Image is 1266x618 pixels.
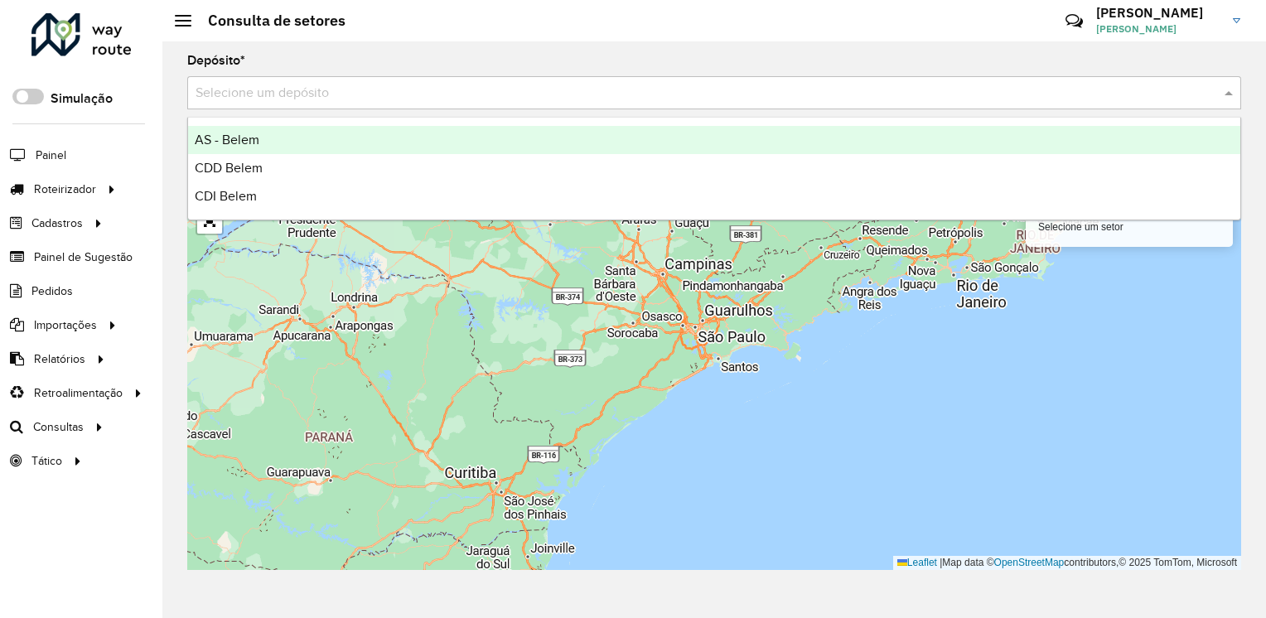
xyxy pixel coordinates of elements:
[195,189,257,203] span: CDI Belem
[1096,22,1220,36] span: [PERSON_NAME]
[994,557,1065,568] a: OpenStreetMap
[36,147,66,164] span: Painel
[34,181,96,198] span: Roteirizador
[31,452,62,470] span: Tático
[31,215,83,232] span: Cadastros
[1056,3,1092,39] a: Contato Rápido
[897,557,937,568] a: Leaflet
[893,556,1241,570] div: Map data © contributors,© 2025 TomTom, Microsoft
[197,209,222,234] a: Abrir mapa em tela cheia
[1096,5,1220,21] h3: [PERSON_NAME]
[34,249,133,266] span: Painel de Sugestão
[191,12,345,30] h2: Consulta de setores
[34,350,85,368] span: Relatórios
[31,282,73,300] span: Pedidos
[187,51,245,70] label: Depósito
[34,316,97,334] span: Importações
[1026,207,1233,247] div: Selecione um setor
[195,133,259,147] span: AS - Belem
[33,418,84,436] span: Consultas
[195,161,263,175] span: CDD Belem
[187,117,1241,220] ng-dropdown-panel: Options list
[51,89,113,109] label: Simulação
[940,557,942,568] span: |
[34,384,123,402] span: Retroalimentação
